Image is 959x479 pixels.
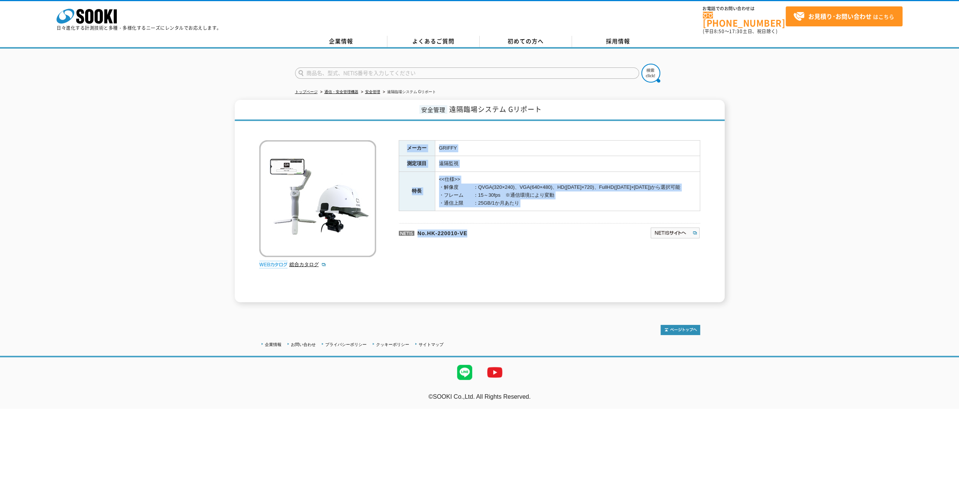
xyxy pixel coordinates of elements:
[930,401,959,408] a: テストMail
[650,227,700,239] img: NETISサイトへ
[729,28,743,35] span: 17:30
[661,325,700,335] img: トップページへ
[291,342,316,347] a: お問い合わせ
[572,36,664,47] a: 採用情報
[325,342,367,347] a: プライバシーポリシー
[714,28,725,35] span: 8:50
[449,104,542,114] span: 遠隔臨場システム Gリポート
[57,26,222,30] p: 日々進化する計測技術と多種・多様化するニーズにレンタルでお応えします。
[793,11,894,22] span: はこちら
[365,90,380,94] a: 安全管理
[399,172,435,211] th: 特長
[381,88,436,96] li: 遠隔臨場システム Gリポート
[399,140,435,156] th: メーカー
[295,67,639,79] input: 商品名、型式、NETIS番号を入力してください
[435,140,700,156] td: GRIFFY
[641,64,660,83] img: btn_search.png
[324,90,358,94] a: 通信・安全管理機器
[399,156,435,172] th: 測定項目
[399,223,577,241] p: No.HK-220010-VE
[480,36,572,47] a: 初めての方へ
[703,12,786,27] a: [PHONE_NUMBER]
[295,36,387,47] a: 企業情報
[419,105,447,114] span: 安全管理
[265,342,281,347] a: 企業情報
[808,12,872,21] strong: お見積り･お問い合わせ
[450,357,480,387] img: LINE
[480,357,510,387] img: YouTube
[419,342,444,347] a: サイトマップ
[703,6,786,11] span: お電話でのお問い合わせは
[289,262,326,267] a: 総合カタログ
[259,140,376,257] img: 遠隔臨場システム Gリポート
[435,156,700,172] td: 遠隔監視
[786,6,902,26] a: お見積り･お問い合わせはこちら
[387,36,480,47] a: よくあるご質問
[295,90,318,94] a: トップページ
[259,261,288,268] img: webカタログ
[435,172,700,211] td: <<仕様>> ・解像度 ：QVGA(320×240)、VGA(640×480)、HD([DATE]×720)、FullHD([DATE]×[DATE])から選択可能 ・フレーム ：15～30fp...
[376,342,409,347] a: クッキーポリシー
[508,37,544,45] span: 初めての方へ
[703,28,777,35] span: (平日 ～ 土日、祝日除く)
